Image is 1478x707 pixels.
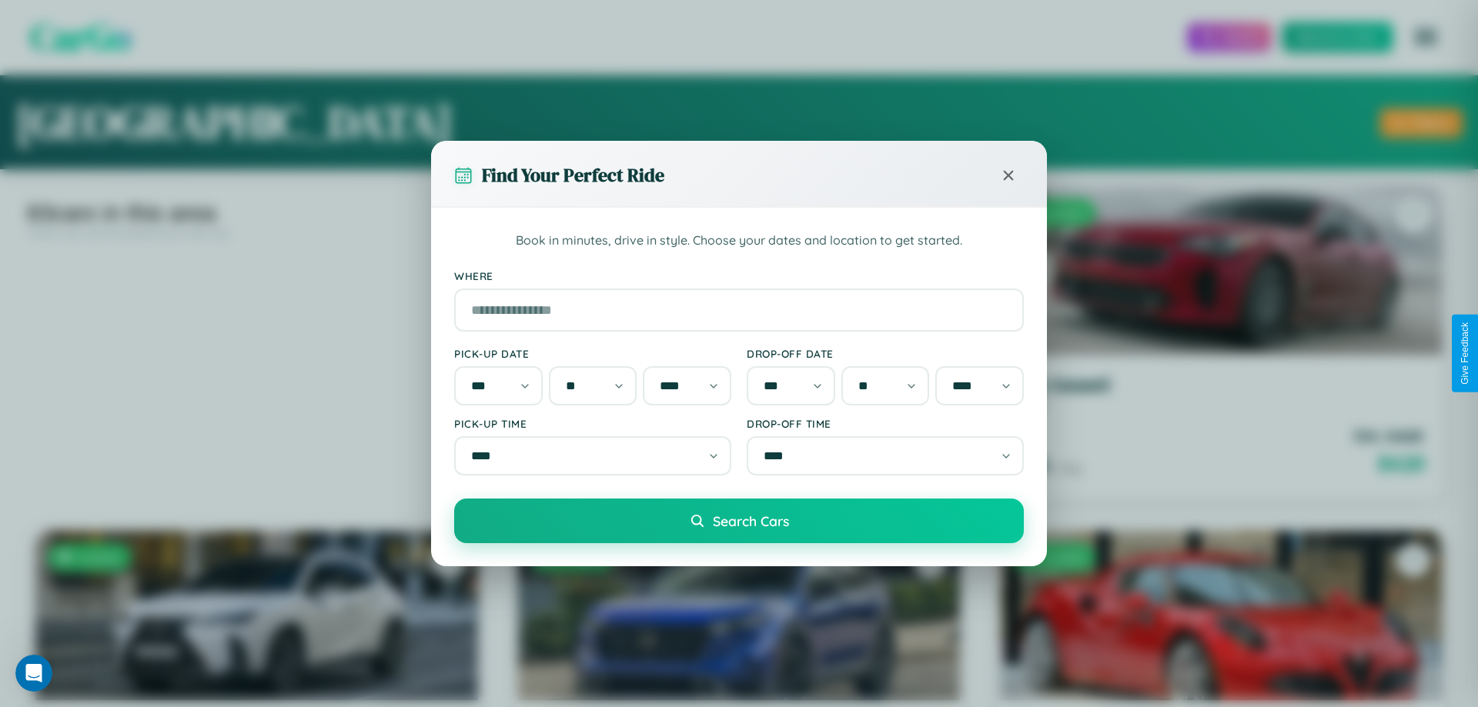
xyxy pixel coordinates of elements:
[454,347,731,360] label: Pick-up Date
[454,231,1024,251] p: Book in minutes, drive in style. Choose your dates and location to get started.
[454,499,1024,543] button: Search Cars
[747,417,1024,430] label: Drop-off Time
[454,417,731,430] label: Pick-up Time
[747,347,1024,360] label: Drop-off Date
[454,269,1024,282] label: Where
[482,162,664,188] h3: Find Your Perfect Ride
[713,512,789,529] span: Search Cars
